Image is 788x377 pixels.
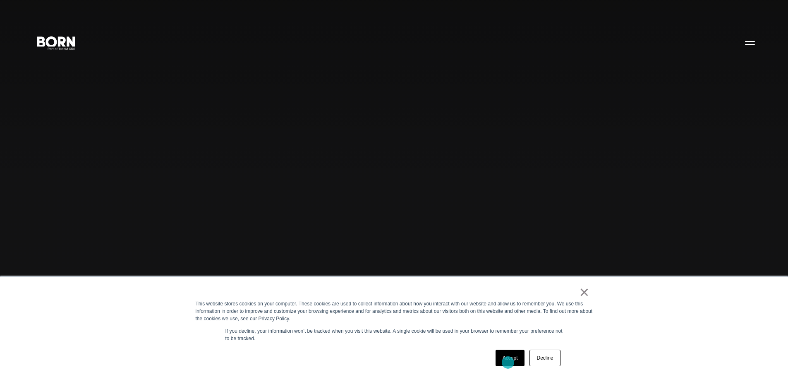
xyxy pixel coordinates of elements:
button: Open [740,34,760,51]
a: × [580,288,589,296]
a: Accept [496,350,525,366]
div: This website stores cookies on your computer. These cookies are used to collect information about... [196,300,593,322]
p: If you decline, your information won’t be tracked when you visit this website. A single cookie wi... [225,327,563,342]
a: Decline [529,350,560,366]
